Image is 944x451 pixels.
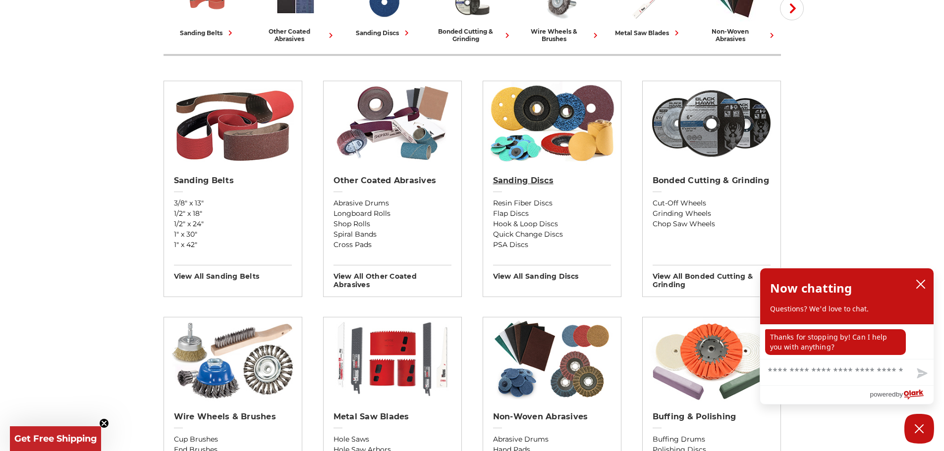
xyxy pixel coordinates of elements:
img: Buffing & Polishing [647,317,776,401]
div: sanding discs [356,28,412,38]
a: Cross Pads [333,240,451,250]
button: Close teaser [99,418,109,428]
div: chat [760,324,934,359]
button: Close Chatbox [904,414,934,444]
a: Buffing Drums [653,434,771,445]
button: Send message [909,362,934,385]
a: Abrasive Drums [333,198,451,208]
img: Sanding Discs [488,81,616,165]
h2: Other Coated Abrasives [333,176,451,186]
a: Shop Rolls [333,219,451,229]
div: sanding belts [180,28,235,38]
a: Chop Saw Wheels [653,219,771,229]
h2: Wire Wheels & Brushes [174,412,292,422]
p: Thanks for stopping by! Can I help you with anything? [765,329,906,355]
img: Other Coated Abrasives [328,81,456,165]
a: Quick Change Discs [493,229,611,240]
a: Powered by Olark [870,386,934,404]
a: Cup Brushes [174,434,292,445]
div: non-woven abrasives [697,28,777,43]
a: Grinding Wheels [653,208,771,219]
a: 1/2" x 18" [174,208,292,219]
button: close chatbox [913,277,929,292]
div: metal saw blades [615,28,682,38]
h2: Non-woven Abrasives [493,412,611,422]
img: Metal Saw Blades [328,317,456,401]
h3: View All sanding discs [493,265,611,281]
p: Questions? We'd love to chat. [770,304,924,314]
a: Resin Fiber Discs [493,198,611,208]
div: wire wheels & brushes [520,28,601,43]
a: Cut-Off Wheels [653,198,771,208]
h2: Sanding Discs [493,176,611,186]
h2: Now chatting [770,278,852,298]
span: by [896,388,903,401]
h2: Sanding Belts [174,176,292,186]
a: 3/8" x 13" [174,198,292,208]
a: 1" x 30" [174,229,292,240]
img: Bonded Cutting & Grinding [647,81,776,165]
div: Get Free ShippingClose teaser [10,426,101,451]
div: olark chatbox [760,268,934,404]
a: 1/2" x 24" [174,219,292,229]
h3: View All other coated abrasives [333,265,451,289]
div: other coated abrasives [256,28,336,43]
h2: Buffing & Polishing [653,412,771,422]
img: Non-woven Abrasives [488,317,616,401]
span: powered [870,388,895,401]
a: Longboard Rolls [333,208,451,219]
div: bonded cutting & grinding [432,28,512,43]
img: Wire Wheels & Brushes [168,317,297,401]
h3: View All bonded cutting & grinding [653,265,771,289]
img: Sanding Belts [168,81,297,165]
a: Hook & Loop Discs [493,219,611,229]
a: Spiral Bands [333,229,451,240]
a: PSA Discs [493,240,611,250]
a: Hole Saws [333,434,451,445]
a: Abrasive Drums [493,434,611,445]
span: Get Free Shipping [14,433,97,444]
h2: Metal Saw Blades [333,412,451,422]
a: Flap Discs [493,208,611,219]
a: 1" x 42" [174,240,292,250]
h3: View All sanding belts [174,265,292,281]
h2: Bonded Cutting & Grinding [653,176,771,186]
